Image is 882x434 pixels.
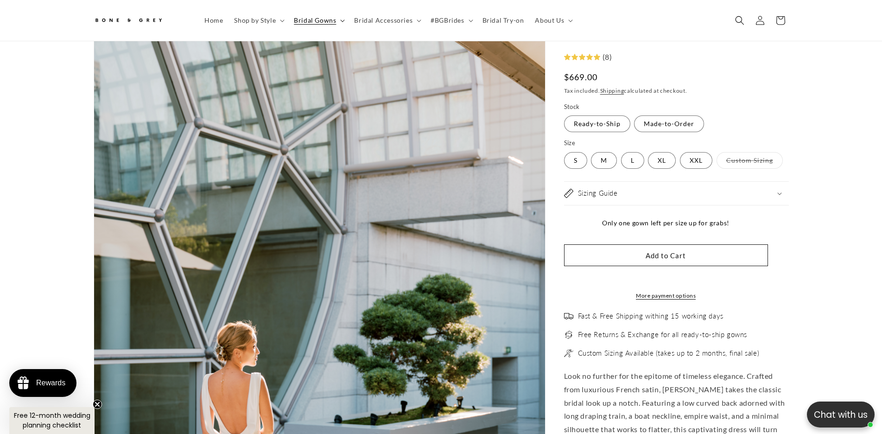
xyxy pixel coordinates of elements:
[93,400,102,409] button: Close teaser
[621,152,644,169] label: L
[389,251,408,262] div: [DATE]
[94,13,163,28] img: Bone and Grey Bridal
[578,312,723,321] span: Fast & Free Shipping withing 15 working days
[427,277,548,341] div: Thank you so much for the wonderful gown ❤️ I really love it! You know how hard is it to do an on...
[564,71,598,83] span: $669.00
[109,361,128,371] div: [DATE]
[562,50,693,181] img: 1434429
[234,16,276,25] span: Shop by Style
[529,251,548,262] div: [DATE]
[680,152,712,169] label: XXL
[564,349,573,358] img: needle.png
[282,50,413,246] img: 2033779
[9,407,95,434] div: Free 12-month wedding planning checklistClose teaser
[535,16,564,25] span: About Us
[431,16,464,25] span: #BGBrides
[422,50,553,246] img: 1929164
[288,11,349,30] summary: Bridal Gowns
[807,408,875,421] p: Chat with us
[634,116,704,133] label: Made-to-Order
[600,87,624,94] a: Shipping
[228,11,288,30] summary: Shop by Style
[807,402,875,428] button: Open chatbox
[14,411,90,430] span: Free 12-month wedding planning checklist
[7,361,25,371] div: Min L
[147,251,208,262] div: [PERSON_NAME]
[564,139,577,148] legend: Size
[567,212,688,275] div: I ordered this dress for my wedding with a time crunch. [PERSON_NAME] was extremely helpful with ...
[2,50,133,246] img: 4306369
[7,251,68,261] div: [PERSON_NAME]
[90,9,190,32] a: Bone and Grey Bridal
[564,86,789,96] div: Tax included. calculated at checkout.
[564,217,768,229] div: Only one gown left per size up for grabs!
[578,330,748,339] span: Free Returns & Exchange for all ready-to-ship gowns
[648,152,676,169] label: XL
[36,379,65,387] div: Rewards
[287,277,408,350] div: I can't say enough wonderful things about [PERSON_NAME] and Bone and [PERSON_NAME]. [PERSON_NAME]...
[564,182,789,205] summary: Sizing Guide
[249,251,268,262] div: [DATE]
[634,17,695,32] button: Write a review
[147,277,268,341] div: I came across bone and grey on Instagram in the pretty early stage of my wedding planning. I was ...
[142,50,273,246] img: 3033843
[578,349,760,358] span: Custom Sizing Available (takes up to 2 months, final sale)
[578,189,618,198] h2: Sizing Guide
[564,244,768,266] button: Add to Cart
[564,102,581,112] legend: Stock
[199,11,228,30] a: Home
[669,185,688,196] div: [DATE]
[140,50,275,345] a: 3033843 [PERSON_NAME] [DATE] I came across bone and grey on Instagram in the pretty early stage o...
[287,251,348,262] div: [PERSON_NAME]
[354,16,412,25] span: Bridal Accessories
[477,11,530,30] a: Bridal Try-on
[567,185,628,196] div: [PERSON_NAME]
[349,11,425,30] summary: Bridal Accessories
[717,152,783,169] label: Custom Sizing
[427,251,464,262] div: Ruoshan C
[7,277,128,340] div: If there were 6 stars, I’d give it. So thorough, so conscientious, delightful correspondence. Eve...
[564,152,587,169] label: S
[591,152,617,169] label: M
[564,330,573,339] img: exchange_2.png
[425,11,476,30] summary: #BGBrides
[730,10,750,31] summary: Search
[204,16,223,25] span: Home
[482,16,524,25] span: Bridal Try-on
[567,291,572,301] div: V
[7,387,128,433] div: I like how the fabric looks thick but doesn't actually feel too thick, very breathable and easy t...
[420,50,555,345] a: 1929164 Ruoshan C [DATE] Thank you so much for the wonderful gown ❤️ I really love it! You know h...
[564,292,768,300] a: More payment options
[560,50,695,280] a: 1434429 [PERSON_NAME] [DATE] I ordered this dress for my wedding with a time crunch. [PERSON_NAME...
[669,291,688,301] div: [DATE]
[567,318,688,381] div: OMG, found the dress of my dreams. Front is a bit of a cowl neck and very classy but the back, TH...
[564,116,630,133] label: Ready-to-Ship
[294,16,336,25] span: Bridal Gowns
[560,287,695,386] a: V [DATE] OMG, found the dress of my dreams. Front is a bit of a cowl neck and very classy but the...
[600,51,612,64] div: (8)
[109,251,128,261] div: [DATE]
[280,50,415,355] a: 2033779 [PERSON_NAME] [DATE] I can't say enough wonderful things about [PERSON_NAME] and Bone and...
[529,11,577,30] summary: About Us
